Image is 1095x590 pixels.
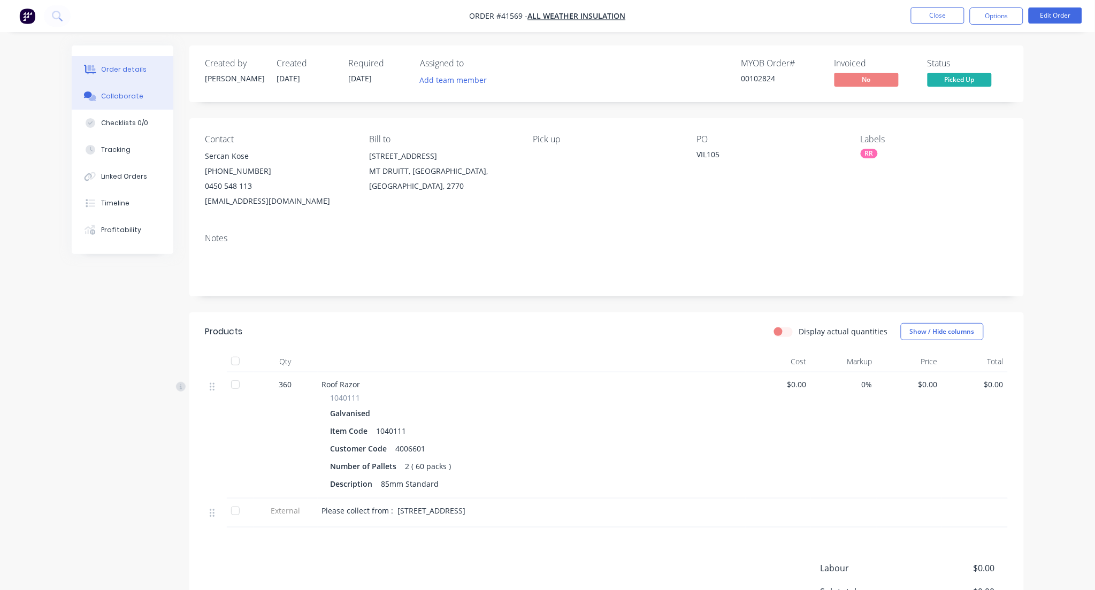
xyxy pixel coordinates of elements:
span: 360 [279,379,292,390]
div: Pick up [533,134,679,144]
div: [STREET_ADDRESS] [369,149,516,164]
div: Created [277,58,336,68]
button: Add team member [414,73,493,87]
span: $0.00 [750,379,807,390]
span: [DATE] [277,73,301,83]
button: Show / Hide columns [901,323,984,340]
div: Item Code [331,423,372,439]
div: RR [861,149,878,158]
button: Order details [72,56,173,83]
span: $0.00 [915,562,994,574]
span: 1040111 [331,392,361,403]
button: Options [970,7,1023,25]
div: Price [877,351,943,372]
span: Please collect from : [STREET_ADDRESS] [322,505,466,516]
label: Display actual quantities [799,326,888,337]
div: Invoiced [834,58,915,68]
button: Tracking [72,136,173,163]
div: Labels [861,134,1007,144]
span: $0.00 [946,379,1004,390]
div: PO [697,134,844,144]
div: Customer Code [331,441,392,456]
div: MYOB Order # [741,58,822,68]
div: Assigned to [420,58,527,68]
button: Edit Order [1029,7,1082,24]
div: Tracking [101,145,131,155]
button: Checklists 0/0 [72,110,173,136]
img: Factory [19,8,35,24]
span: [DATE] [349,73,372,83]
div: Markup [811,351,877,372]
div: 1040111 [372,423,411,439]
div: 0450 548 113 [205,179,352,194]
div: Profitability [101,225,141,235]
button: Linked Orders [72,163,173,190]
div: 00102824 [741,73,822,84]
span: Order #41569 - [470,11,528,21]
div: Linked Orders [101,172,147,181]
div: Checklists 0/0 [101,118,148,128]
div: Qty [254,351,318,372]
button: Timeline [72,190,173,217]
div: Number of Pallets [331,458,401,474]
div: MT DRUITT, [GEOGRAPHIC_DATA], [GEOGRAPHIC_DATA], 2770 [369,164,516,194]
div: Status [928,58,1008,68]
span: $0.00 [881,379,938,390]
div: [EMAIL_ADDRESS][DOMAIN_NAME] [205,194,352,209]
div: [STREET_ADDRESS]MT DRUITT, [GEOGRAPHIC_DATA], [GEOGRAPHIC_DATA], 2770 [369,149,516,194]
span: 0% [815,379,872,390]
div: Galvanised [331,405,375,421]
button: Close [911,7,964,24]
div: Sercan Kose[PHONE_NUMBER]0450 548 113[EMAIL_ADDRESS][DOMAIN_NAME] [205,149,352,209]
div: Collaborate [101,91,143,101]
div: 4006601 [392,441,430,456]
a: All Weather Insulation [528,11,626,21]
div: Description [331,476,377,492]
div: Cost [746,351,811,372]
div: Total [942,351,1008,372]
div: Timeline [101,198,129,208]
div: Order details [101,65,147,74]
button: Add team member [420,73,493,87]
div: [PHONE_NUMBER] [205,164,352,179]
span: Picked Up [928,73,992,86]
div: Sercan Kose [205,149,352,164]
div: Products [205,325,243,338]
div: [PERSON_NAME] [205,73,264,84]
button: Profitability [72,217,173,243]
span: Roof Razor [322,379,361,389]
span: No [834,73,899,86]
div: Contact [205,134,352,144]
button: Collaborate [72,83,173,110]
div: VIL105 [697,149,831,164]
div: Notes [205,233,1008,243]
div: Bill to [369,134,516,144]
div: Created by [205,58,264,68]
div: Required [349,58,408,68]
div: 85mm Standard [377,476,443,492]
div: 2 ( 60 packs ) [401,458,456,474]
span: Labour [821,562,916,574]
span: External [258,505,313,516]
button: Picked Up [928,73,992,89]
